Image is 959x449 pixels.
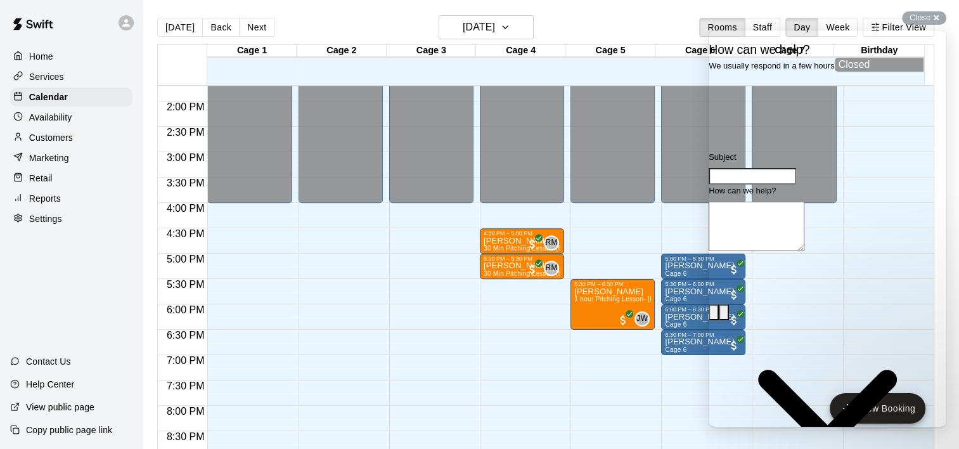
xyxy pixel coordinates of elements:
div: Jennifer Williams [634,311,650,327]
div: 6:30 PM – 7:00 PM: Olivia Crouse [661,330,745,355]
span: RM [545,237,557,249]
div: 5:30 PM – 6:00 PM: Blakely Cantu [661,279,745,304]
span: 3:00 PM [164,152,208,163]
span: All customers have paid [526,263,539,276]
div: Reid Morgan [544,261,559,276]
div: 5:00 PM – 5:30 PM: Blakely Cantu [661,254,745,279]
p: Retail [29,172,53,185]
div: 6:00 PM – 6:30 PM [665,306,742,313]
a: Home [10,47,132,66]
span: 5:00 PM [164,254,208,264]
div: Cage 1 [207,45,297,57]
span: 3:30 PM [164,178,208,188]
span: Cage 6 [665,321,686,328]
iframe: Help Scout Beacon - Live Chat, Contact Form, and Knowledge Base [709,30,946,427]
a: Retail [10,169,132,188]
p: Availability [29,111,72,124]
button: Close [902,11,946,25]
h6: [DATE] [463,18,495,36]
span: 4:00 PM [164,203,208,214]
span: 8:30 PM [164,431,208,442]
button: Rooms [699,18,745,37]
span: Cage 6 [665,296,686,303]
div: Reid Morgan [544,235,559,251]
div: 5:00 PM – 5:30 PM [484,256,560,262]
div: Cage 4 [476,45,565,57]
p: View public page [26,401,94,413]
button: Next [239,18,274,37]
div: 6:30 PM – 7:00 PM [665,332,742,338]
span: 2:00 PM [164,101,208,112]
div: Cage 2 [297,45,386,57]
button: [DATE] [439,15,534,39]
a: Marketing [10,148,132,167]
span: JW [636,313,648,325]
button: Back [202,18,240,37]
p: Reports [29,192,61,205]
p: Marketing [29,152,69,164]
span: 7:30 PM [164,381,208,391]
p: Services [29,70,64,83]
p: Contact Us [26,355,71,368]
span: Jennifer Williams [640,311,650,327]
a: Settings [10,209,132,228]
button: Day [785,18,818,37]
div: Cage 6 [655,45,745,57]
a: Services [10,67,132,86]
span: Reid Morgan [549,235,559,251]
span: Close [910,13,930,22]
div: 5:30 PM – 6:30 PM: PIPER GLOVER [570,279,655,330]
span: 2:30 PM [164,127,208,138]
p: Help Center [26,378,74,391]
div: 5:30 PM – 6:00 PM [665,281,742,287]
button: Filter View [863,18,934,37]
span: 7:00 PM [164,355,208,366]
div: 6:00 PM – 6:30 PM: Olivia Crouse [661,304,745,330]
a: Customers [10,128,132,147]
span: Cage 6 [665,270,686,277]
p: Settings [29,212,62,225]
div: 4:30 PM – 5:00 PM: Pryce Boozer [480,228,564,254]
span: Cage 6 [665,346,686,353]
span: 4:30 PM [164,228,208,239]
div: Cage 5 [565,45,655,57]
div: 5:00 PM – 5:30 PM: Rainey Watson [480,254,564,279]
button: [DATE] [157,18,203,37]
button: Week [818,18,858,37]
div: 5:00 PM – 5:30 PM [665,256,742,262]
p: Customers [29,131,73,144]
div: 4:30 PM – 5:00 PM [484,230,560,237]
a: Calendar [10,88,132,107]
span: 6:00 PM [164,304,208,315]
span: Reid Morgan [549,261,559,276]
span: All customers have paid [617,314,629,327]
a: Reports [10,189,132,208]
span: 6:30 PM [164,330,208,341]
p: Calendar [29,91,68,103]
div: Cage 3 [387,45,476,57]
span: 30 Min Pitching Lesson (8u-13u) - [PERSON_NAME] [484,270,643,277]
span: 1 hour Pitching Lesson- [PERSON_NAME] [574,296,702,303]
span: RM [545,262,557,275]
p: Copy public page link [26,424,112,436]
p: Home [29,50,53,63]
span: 30 Min Pitching Lesson (8u-13u) - [PERSON_NAME] [484,245,643,252]
button: Staff [745,18,781,37]
span: All customers have paid [526,238,539,251]
a: Availability [10,108,132,127]
span: 5:30 PM [164,279,208,290]
div: 5:30 PM – 6:30 PM [574,281,651,287]
span: 8:00 PM [164,406,208,417]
